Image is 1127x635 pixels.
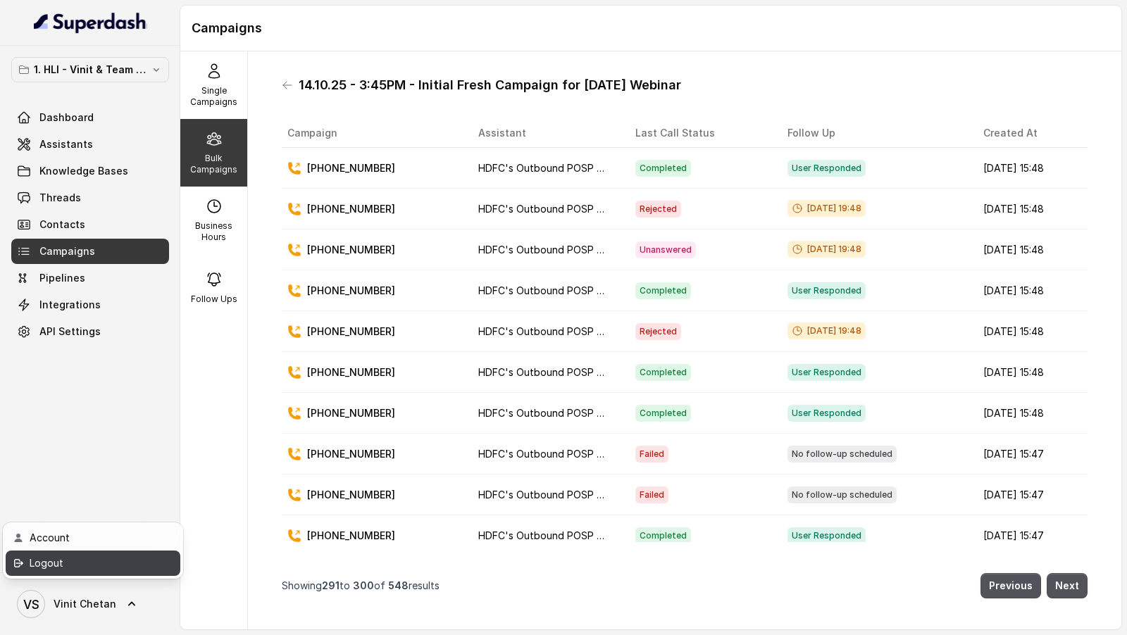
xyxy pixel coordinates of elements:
[54,597,116,611] span: Vinit Chetan
[30,555,149,572] div: Logout
[11,584,169,624] a: Vinit Chetan
[23,597,39,612] text: VS
[30,529,149,546] div: Account
[3,522,183,579] div: Vinit Chetan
